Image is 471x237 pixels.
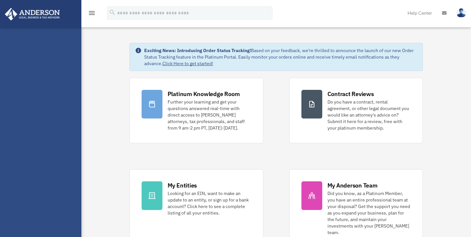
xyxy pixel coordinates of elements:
img: User Pic [456,8,466,18]
a: Contract Reviews Do you have a contract, rental agreement, or other legal document you would like... [289,78,423,143]
div: Looking for an EIN, want to make an update to an entity, or sign up for a bank account? Click her... [168,190,251,216]
a: Click Here to get started! [162,61,213,66]
div: Based on your feedback, we're thrilled to announce the launch of our new Order Status Tracking fe... [144,47,418,67]
strong: Exciting News: Introducing Order Status Tracking! [144,48,251,53]
img: Anderson Advisors Platinum Portal [3,8,62,21]
div: My Anderson Team [327,181,378,189]
i: menu [88,9,96,17]
div: Contract Reviews [327,90,374,98]
div: Do you have a contract, rental agreement, or other legal document you would like an attorney's ad... [327,99,411,131]
div: Did you know, as a Platinum Member, you have an entire professional team at your disposal? Get th... [327,190,411,236]
a: menu [88,11,96,17]
a: Platinum Knowledge Room Further your learning and get your questions answered real-time with dire... [130,78,263,143]
div: Further your learning and get your questions answered real-time with direct access to [PERSON_NAM... [168,99,251,131]
div: My Entities [168,181,197,189]
div: Platinum Knowledge Room [168,90,240,98]
i: search [109,9,116,16]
